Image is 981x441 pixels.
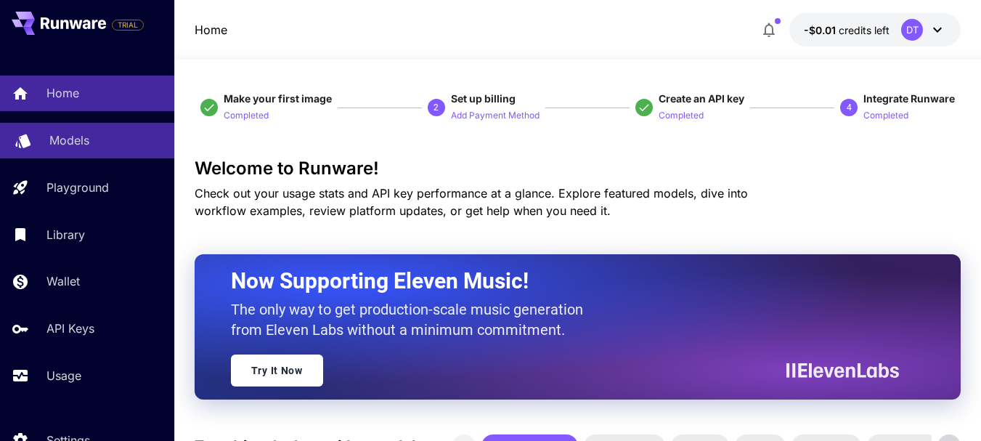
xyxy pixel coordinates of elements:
p: Home [46,84,79,102]
h2: Now Supporting Eleven Music! [231,267,888,295]
a: Home [195,21,227,39]
span: Integrate Runware [863,92,955,105]
p: Add Payment Method [451,109,540,123]
span: credits left [839,24,890,36]
span: Create an API key [659,92,744,105]
p: The only way to get production-scale music generation from Eleven Labs without a minimum commitment. [231,299,594,340]
p: Completed [224,109,269,123]
span: Add your payment card to enable full platform functionality. [112,16,144,33]
p: Playground [46,179,109,196]
span: TRIAL [113,20,143,31]
button: Completed [659,106,704,124]
span: Check out your usage stats and API key performance at a glance. Explore featured models, dive int... [195,186,748,218]
button: Completed [224,106,269,124]
span: -$0.01 [804,24,839,36]
p: 2 [433,101,439,114]
span: Make your first image [224,92,332,105]
p: Wallet [46,272,80,290]
p: Completed [659,109,704,123]
div: DT [901,19,923,41]
p: 4 [847,101,852,114]
span: Set up billing [451,92,516,105]
p: Completed [863,109,908,123]
button: Completed [863,106,908,124]
div: -$0.0137 [804,23,890,38]
button: Add Payment Method [451,106,540,124]
button: -$0.0137DT [789,13,961,46]
h3: Welcome to Runware! [195,158,961,179]
nav: breadcrumb [195,21,227,39]
p: Models [49,132,89,149]
p: Library [46,226,85,243]
a: Try It Now [231,355,323,387]
p: Usage [46,367,81,384]
p: API Keys [46,320,94,337]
